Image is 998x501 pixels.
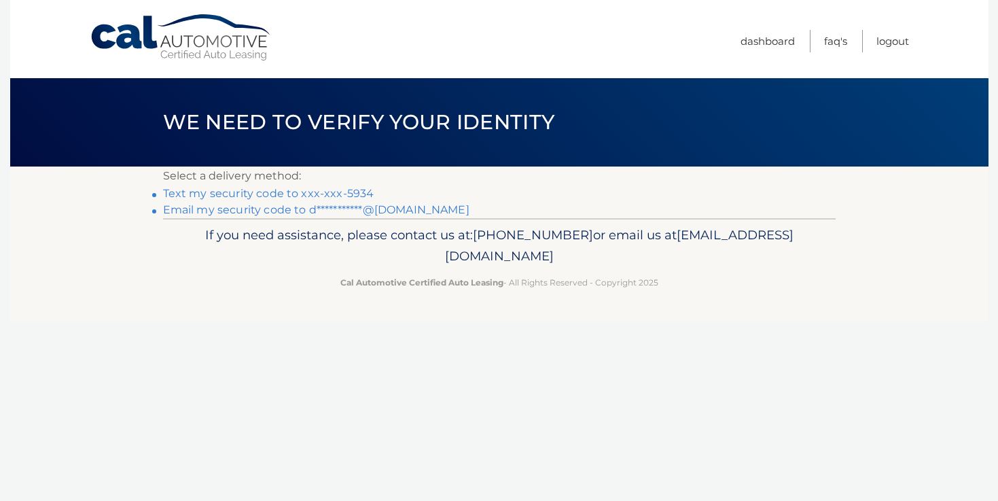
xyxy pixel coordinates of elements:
[163,167,836,186] p: Select a delivery method:
[163,187,374,200] a: Text my security code to xxx-xxx-5934
[824,30,847,52] a: FAQ's
[172,275,827,290] p: - All Rights Reserved - Copyright 2025
[90,14,273,62] a: Cal Automotive
[172,224,827,268] p: If you need assistance, please contact us at: or email us at
[741,30,795,52] a: Dashboard
[473,227,593,243] span: [PHONE_NUMBER]
[340,277,503,288] strong: Cal Automotive Certified Auto Leasing
[876,30,909,52] a: Logout
[163,109,555,135] span: We need to verify your identity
